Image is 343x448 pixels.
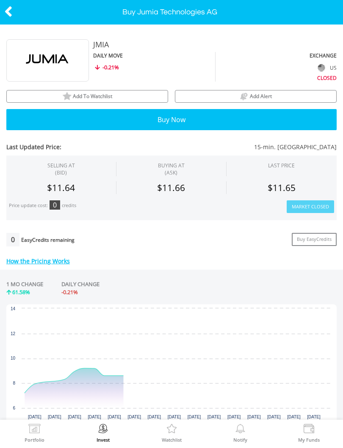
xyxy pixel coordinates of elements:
label: My Funds [298,437,320,442]
span: $11.65 [268,182,296,194]
a: Invest [97,424,110,442]
img: View Funds [302,424,315,436]
div: EXCHANGE [216,52,337,59]
span: (BID) [47,169,75,176]
a: Portfolio [25,424,44,442]
text: [DATE] 2025 [247,415,261,425]
button: watchlist Add To Watchlist [6,90,168,103]
img: watchlist [62,92,72,101]
img: View Portfolio [28,424,41,436]
text: 6 [13,406,15,410]
label: Portfolio [25,437,44,442]
a: Notify [233,424,247,442]
div: credits [62,202,76,209]
a: My Funds [298,424,320,442]
img: EQU.US.JMIA.png [16,39,80,82]
text: [DATE] 2025 [307,415,321,425]
span: -0.21% [102,63,119,71]
img: Invest Now [97,424,110,436]
text: [DATE] 2025 [267,415,281,425]
button: Market Closed [287,200,334,213]
div: 1 MO CHANGE [6,280,43,288]
text: [DATE] 2025 [127,415,141,425]
text: [DATE] 2025 [188,415,201,425]
button: price alerts bell Add Alert [175,90,337,103]
img: Watchlist [165,424,178,436]
span: Add Alert [250,93,272,100]
text: [DATE] 2025 [168,415,181,425]
span: 61.58% [12,288,30,296]
text: [DATE] 2025 [287,415,301,425]
span: -0.21% [61,288,78,296]
div: DAILY CHANGE [61,280,130,288]
span: $11.66 [157,182,185,194]
div: JMIA [93,39,276,50]
label: Invest [97,437,110,442]
text: 12 [11,331,16,336]
div: LAST PRICE [268,162,295,169]
span: 15-min. [GEOGRAPHIC_DATA] [144,143,337,151]
div: DAILY MOVE [93,52,215,59]
text: [DATE] 2025 [48,415,61,425]
text: [DATE] 2025 [148,415,161,425]
text: 10 [11,356,16,361]
span: Add To Watchlist [73,93,112,100]
img: price alerts bell [239,92,249,101]
div: Chart. Highcharts interactive chart. [6,304,337,431]
span: $11.64 [47,182,75,194]
text: 8 [13,381,15,385]
a: Buy EasyCredits [292,233,337,246]
span: (ASK) [158,169,185,176]
div: 0 [6,233,19,246]
div: SELLING AT [47,162,75,176]
button: Buy Now [6,109,337,130]
text: [DATE] 2025 [28,415,41,425]
img: View Notifications [234,424,247,436]
div: 0 [50,200,60,210]
span: BUYING AT [158,162,185,176]
div: CLOSED [216,73,337,82]
text: 14 [11,306,16,311]
text: [DATE] 2025 [68,415,81,425]
text: [DATE] 2025 [227,415,241,425]
a: Watchlist [162,424,182,442]
text: [DATE] 2025 [108,415,121,425]
span: US [330,64,337,71]
div: Price update cost: [9,202,48,209]
svg: Interactive chart [6,304,337,431]
span: Last Updated Price: [6,143,144,151]
label: Watchlist [162,437,182,442]
img: flag [318,64,325,71]
div: EasyCredits remaining [21,237,75,244]
text: [DATE] 2025 [207,415,221,425]
a: How the Pricing Works [6,257,70,265]
text: [DATE] 2025 [88,415,101,425]
label: Notify [233,437,247,442]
